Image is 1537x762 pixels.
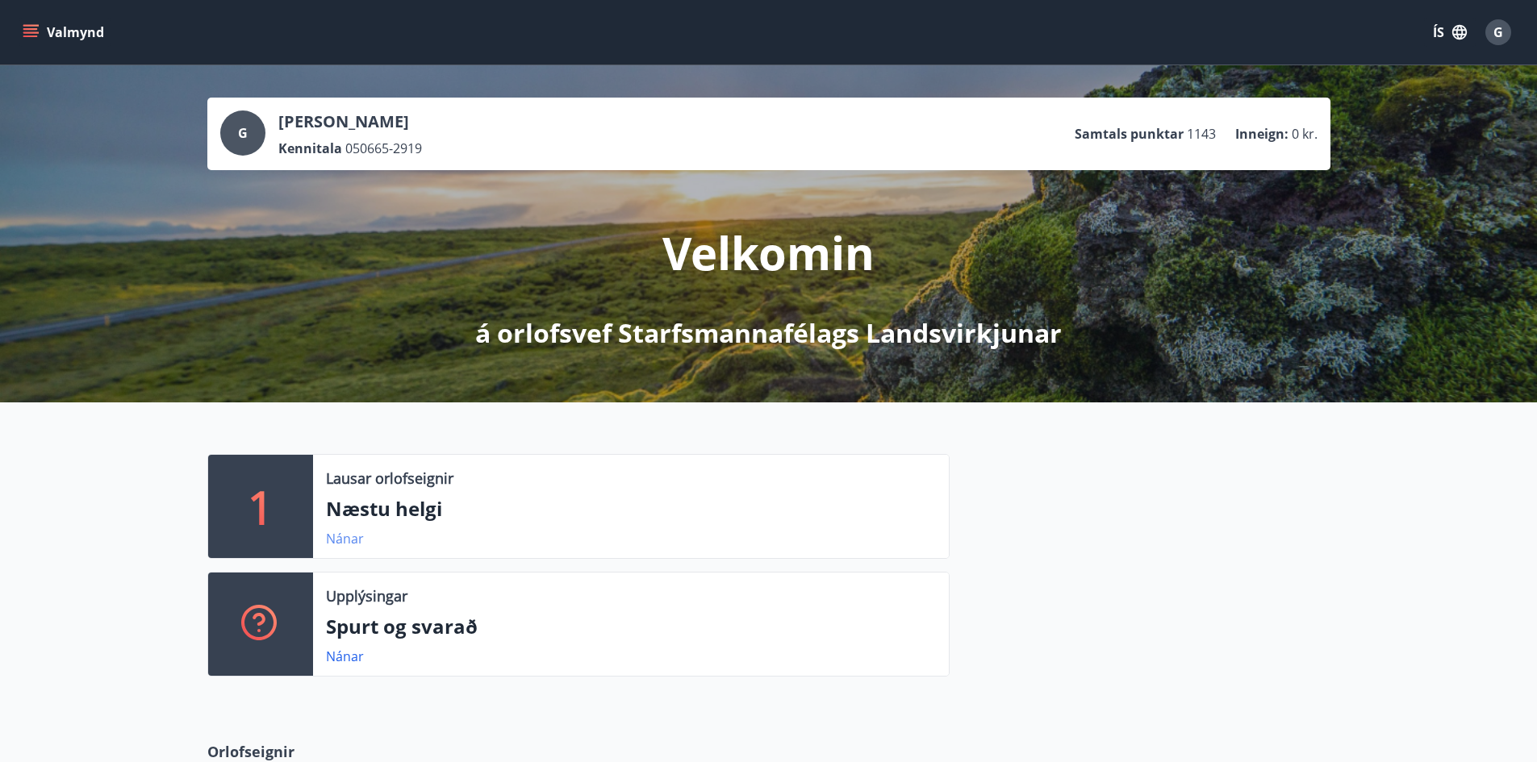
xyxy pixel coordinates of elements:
[326,585,407,606] p: Upplýsingar
[278,110,422,133] p: [PERSON_NAME]
[475,315,1062,351] p: á orlofsvef Starfsmannafélags Landsvirkjunar
[1187,125,1216,143] span: 1143
[326,468,453,489] p: Lausar orlofseignir
[19,18,111,47] button: menu
[238,124,248,142] span: G
[278,139,342,157] p: Kennitala
[1292,125,1318,143] span: 0 kr.
[662,222,875,283] p: Velkomin
[1075,125,1184,143] p: Samtals punktar
[207,741,294,762] span: Orlofseignir
[248,476,274,537] p: 1
[1424,18,1476,47] button: ÍS
[1493,23,1503,41] span: G
[326,530,364,548] a: Nánar
[326,495,936,523] p: Næstu helgi
[326,647,364,665] a: Nánar
[345,139,422,157] span: 050665-2919
[326,613,936,640] p: Spurt og svarað
[1235,125,1288,143] p: Inneign :
[1479,13,1518,52] button: G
